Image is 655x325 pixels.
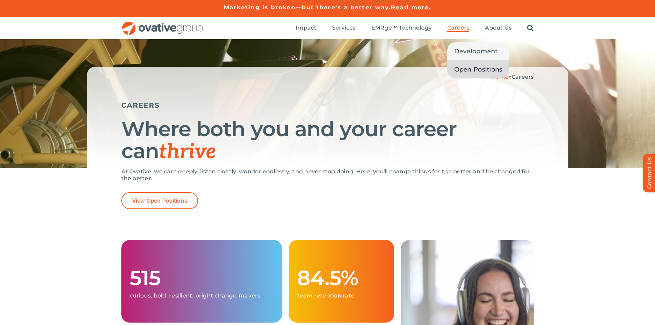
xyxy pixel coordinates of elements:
[527,24,534,32] a: Search
[159,140,216,164] span: thrive
[296,17,534,39] nav: Menu
[454,46,498,56] span: Development
[130,292,274,299] p: curious, bold, resilient, bright change-makers
[485,24,512,32] a: About Us
[296,24,316,32] a: Impact
[454,65,503,74] span: Open Positions
[447,42,510,60] a: Development
[130,267,274,289] h1: 515
[296,24,316,31] span: Impact
[332,24,356,31] span: Services
[332,24,356,32] a: Services
[447,61,510,78] a: Open Positions
[224,4,391,11] a: Marketing is broken—but there's a better way.
[485,24,512,31] span: About Us
[391,4,431,11] a: Read more.
[371,24,432,31] span: EMRge™ Technology
[297,267,385,289] h1: 84.5%
[121,168,534,182] p: At Ovative, we care deeply, listen closely, wonder endlessly, and never stop doing. Here, you'll ...
[132,197,188,204] span: View Open Positions
[297,292,385,299] p: team retention rate
[447,24,470,31] span: Careers
[447,24,470,32] a: Careers
[491,74,534,80] span: »
[121,118,534,163] h1: Where both you and your career can
[512,74,534,80] span: Careers
[121,101,534,109] h5: CAREERS
[371,24,432,32] a: EMRge™ Technology
[121,192,198,209] a: View Open Positions
[121,21,204,27] a: OG_Full_horizontal_RGB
